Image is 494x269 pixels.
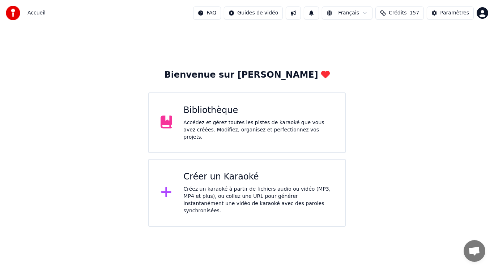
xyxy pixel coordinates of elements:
[375,6,424,19] button: Crédits157
[27,9,46,17] span: Accueil
[183,186,333,214] div: Créez un karaoké à partir de fichiers audio ou vidéo (MP3, MP4 et plus), ou collez une URL pour g...
[183,171,333,183] div: Créer un Karaoké
[440,9,469,17] div: Paramètres
[164,69,329,81] div: Bienvenue sur [PERSON_NAME]
[193,6,221,19] button: FAQ
[183,119,333,141] div: Accédez et gérez toutes les pistes de karaoké que vous avez créées. Modifiez, organisez et perfec...
[27,9,46,17] nav: breadcrumb
[6,6,20,20] img: youka
[409,9,419,17] span: 157
[183,105,333,116] div: Bibliothèque
[389,9,406,17] span: Crédits
[224,6,283,19] button: Guides de vidéo
[427,6,474,19] button: Paramètres
[464,240,485,262] a: Ouvrir le chat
